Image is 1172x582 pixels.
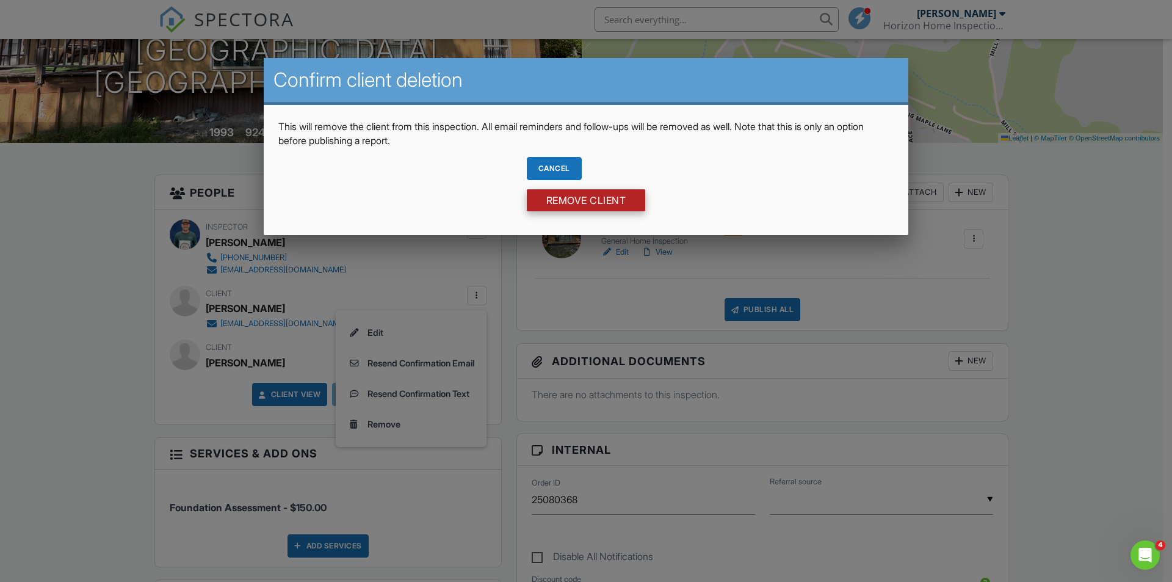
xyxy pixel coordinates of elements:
iframe: Intercom live chat [1130,540,1160,570]
h2: Confirm client deletion [273,68,899,92]
input: Remove Client [527,189,646,211]
p: This will remove the client from this inspection. All email reminders and follow-ups will be remo... [278,120,894,147]
span: 4 [1156,540,1165,550]
div: Cancel [527,157,582,180]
